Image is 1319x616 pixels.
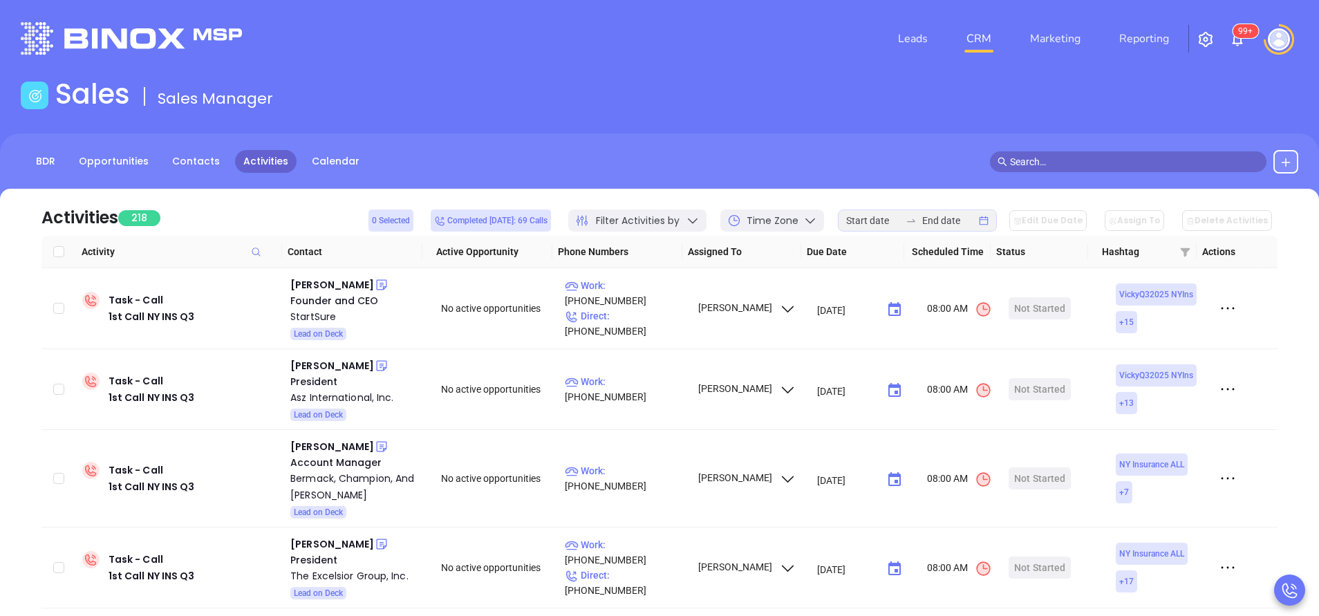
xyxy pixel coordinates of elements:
span: search [998,157,1007,167]
div: President [290,552,422,568]
div: [PERSON_NAME] [290,277,374,293]
th: Contact [282,236,423,268]
span: [PERSON_NAME] [696,302,796,313]
a: BDR [28,150,64,173]
p: [PHONE_NUMBER] [565,278,685,308]
th: Due Date [801,236,904,268]
span: 08:00 AM [927,301,992,318]
span: Lead on Deck [294,586,343,601]
p: [PHONE_NUMBER] [565,537,685,568]
span: Work : [565,539,606,550]
span: to [906,215,917,226]
span: Work : [565,465,606,476]
input: End date [922,213,976,228]
div: No active opportunities [441,560,553,575]
p: [PHONE_NUMBER] [565,568,685,598]
span: [PERSON_NAME] [696,383,796,394]
span: [PERSON_NAME] [696,561,796,572]
span: Filter Activities by [596,214,680,228]
div: 1st Call NY INS Q3 [109,389,195,406]
img: iconSetting [1197,31,1214,48]
div: The Excelsior Group, Inc. [290,568,422,584]
th: Assigned To [682,236,801,268]
a: Opportunities [71,150,157,173]
span: Lead on Deck [294,326,343,342]
div: Account Manager [290,455,422,470]
th: Status [991,236,1088,268]
div: 1st Call NY INS Q3 [109,308,195,325]
span: + 7 [1119,485,1129,500]
div: Not Started [1014,557,1065,579]
a: Leads [892,25,933,53]
button: Delete Activities [1182,210,1272,231]
span: Direct : [565,570,610,581]
div: No active opportunities [441,301,553,316]
span: Time Zone [747,214,798,228]
span: 08:00 AM [927,471,992,488]
div: Not Started [1014,467,1065,489]
a: CRM [961,25,997,53]
a: Asz International, Inc. [290,389,422,406]
div: 1st Call NY INS Q3 [109,568,195,584]
img: user [1268,28,1290,50]
span: + 17 [1119,574,1134,589]
span: Hashtag [1102,244,1174,259]
span: 218 [118,210,160,226]
div: Not Started [1014,297,1065,319]
div: [PERSON_NAME] [290,357,374,374]
span: VickyQ32025 NYIns [1119,287,1193,302]
span: NY Insurance ALL [1119,546,1184,561]
p: [PHONE_NUMBER] [565,374,685,404]
a: Calendar [303,150,368,173]
span: + 13 [1119,395,1134,411]
div: Task - Call [109,292,195,325]
a: Activities [235,150,297,173]
th: Actions [1197,236,1262,268]
span: NY Insurance ALL [1119,457,1184,472]
div: [PERSON_NAME] [290,438,374,455]
th: Scheduled Time [904,236,991,268]
a: Bermack, Champion, And [PERSON_NAME] [290,470,422,503]
span: Activity [82,244,277,259]
a: StartSure [290,308,422,325]
input: Start date [846,213,900,228]
span: Work : [565,280,606,291]
p: [PHONE_NUMBER] [565,308,685,339]
img: logo [21,22,242,55]
div: Task - Call [109,462,195,495]
span: [PERSON_NAME] [696,472,796,483]
span: 08:00 AM [927,560,992,577]
h1: Sales [55,77,130,111]
button: Choose date, selected date is Sep 10, 2025 [881,555,908,583]
div: President [290,374,422,389]
span: Work : [565,376,606,387]
input: Search… [1010,154,1259,169]
a: Reporting [1114,25,1175,53]
button: Choose date, selected date is Sep 10, 2025 [881,466,908,494]
div: Not Started [1014,378,1065,400]
div: No active opportunities [441,471,553,486]
span: + 15 [1119,315,1134,330]
span: 0 Selected [372,213,410,228]
div: Activities [41,205,118,230]
button: Assign To [1105,210,1164,231]
div: Task - Call [109,551,195,584]
div: [PERSON_NAME] [290,536,374,552]
input: MM/DD/YYYY [817,473,876,487]
span: Lead on Deck [294,505,343,520]
p: [PHONE_NUMBER] [565,463,685,494]
span: Sales Manager [158,88,273,109]
span: Lead on Deck [294,407,343,422]
span: 08:00 AM [927,382,992,399]
div: 1st Call NY INS Q3 [109,478,195,495]
img: iconNotification [1229,31,1246,48]
span: Completed [DATE]: 69 Calls [434,213,548,228]
sup: 100 [1233,24,1258,38]
button: Choose date, selected date is Sep 10, 2025 [881,377,908,404]
span: swap-right [906,215,917,226]
button: Choose date, selected date is Sep 10, 2025 [881,296,908,324]
span: VickyQ32025 NYIns [1119,368,1193,383]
